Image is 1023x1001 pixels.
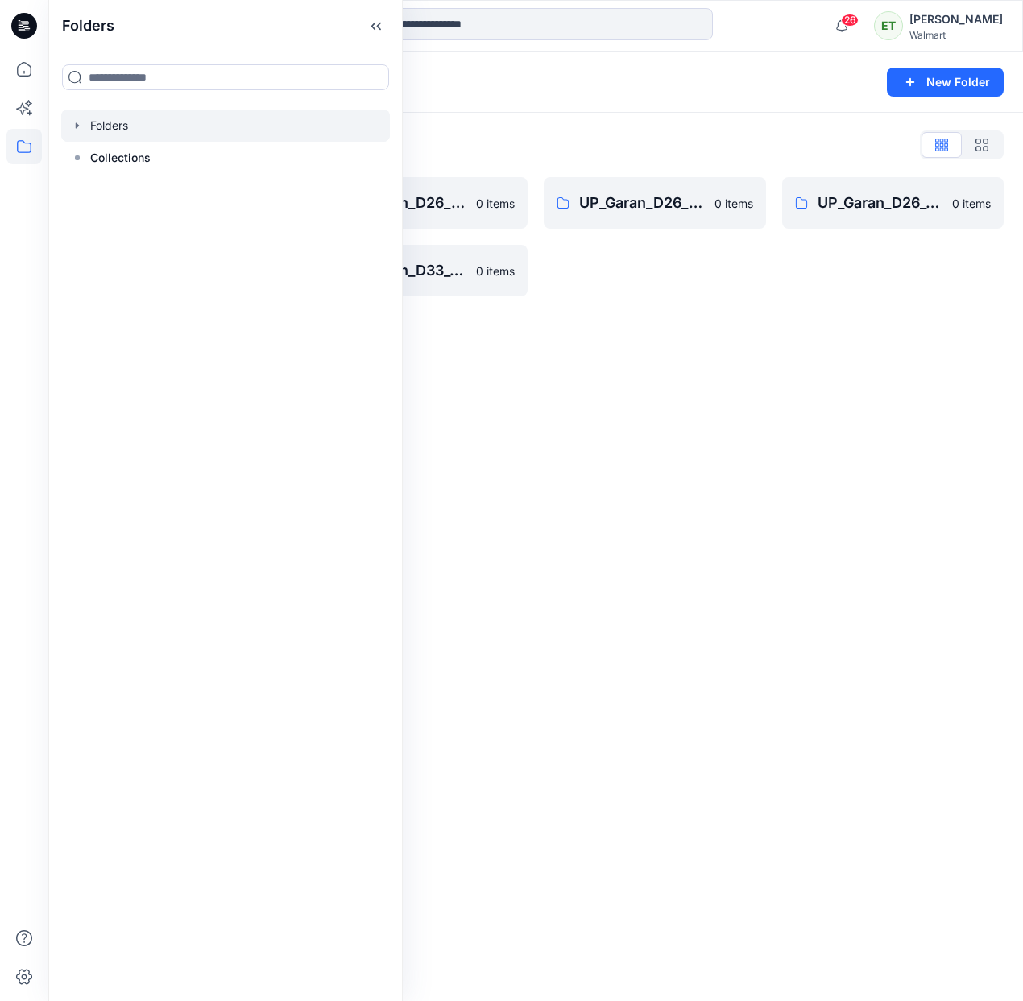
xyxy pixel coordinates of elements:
p: UP_Garan_D33_Girls_Wonder Nation [342,259,467,282]
a: UP_Garan_D26_Baby Boy_Wonder Nation0 items [306,177,528,229]
a: UP_Garan_D26_Baby Girl_Wonder Nation0 items [544,177,766,229]
p: 0 items [714,195,753,212]
span: 26 [841,14,859,27]
div: [PERSON_NAME] [909,10,1003,29]
div: ET [874,11,903,40]
button: New Folder [887,68,1004,97]
a: UP_Garan_D33_Girls_Wonder Nation0 items [306,245,528,296]
p: UP_Garan_D26_Toddler Boy_Wonder_Nation [818,192,943,214]
p: 0 items [476,195,515,212]
p: Collections [90,148,151,168]
p: 0 items [952,195,991,212]
div: Walmart [909,29,1003,41]
a: UP_Garan_D26_Toddler Boy_Wonder_Nation0 items [782,177,1004,229]
p: UP_Garan_D26_Baby Boy_Wonder Nation [342,192,467,214]
p: UP_Garan_D26_Baby Girl_Wonder Nation [579,192,705,214]
p: 0 items [476,263,515,279]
